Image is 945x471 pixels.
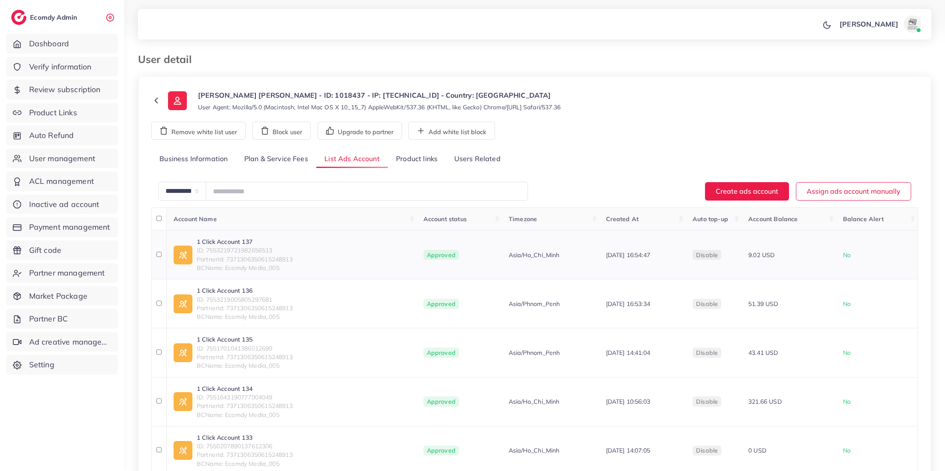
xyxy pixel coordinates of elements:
span: Asia/Ho_Chi_Minh [509,251,560,259]
span: 51.39 USD [748,300,778,308]
img: logo [11,10,27,25]
span: Account status [423,215,467,223]
span: ID: 7550207890137612306 [197,442,293,450]
span: No [843,349,851,357]
a: Product Links [6,103,118,123]
span: Asia/Phnom_Penh [509,348,560,357]
span: Auto top-up [693,215,728,223]
button: Assign ads account manually [796,182,911,201]
img: ic-user-info.36bf1079.svg [168,91,187,110]
a: Setting [6,355,118,375]
span: disable [696,251,718,259]
span: Setting [29,359,54,370]
a: Product links [388,150,446,168]
span: disable [696,349,718,357]
h2: Ecomdy Admin [30,13,79,21]
button: Create ads account [705,182,789,201]
p: [PERSON_NAME] [PERSON_NAME] - ID: 1018437 - IP: [TECHNICAL_ID] - Country: [GEOGRAPHIC_DATA] [198,90,561,100]
a: Partner BC [6,309,118,329]
span: 321.66 USD [748,398,782,405]
p: [PERSON_NAME] [840,19,898,29]
span: No [843,251,851,259]
span: PartnerId: 7371306350615248913 [197,450,293,459]
span: 0 USD [748,447,766,454]
span: Ad creative management [29,336,111,348]
a: Inactive ad account [6,195,118,214]
img: avatar [904,15,921,33]
button: Remove white list user [151,122,246,140]
span: Approved [423,348,459,358]
h3: User detail [138,53,198,66]
img: ic-ad-info.7fc67b75.svg [174,294,192,313]
span: ID: 7551701041386012690 [197,344,293,353]
span: PartnerId: 7371306350615248913 [197,402,293,410]
span: Approved [423,250,459,260]
span: Balance Alert [843,215,884,223]
span: ID: 7553219721982656513 [197,246,293,255]
span: disable [696,447,718,454]
small: User Agent: Mozilla/5.0 (Macintosh; Intel Mac OS X 10_15_7) AppleWebKit/537.36 (KHTML, like Gecko... [198,103,561,111]
img: ic-ad-info.7fc67b75.svg [174,441,192,460]
a: Partner management [6,263,118,283]
span: [DATE] 14:41:04 [606,349,650,357]
span: Market Package [29,291,87,302]
span: [DATE] 16:53:34 [606,300,650,308]
a: Payment management [6,217,118,237]
a: 1 Click Account 136 [197,286,293,295]
span: Created At [606,215,639,223]
a: ACL management [6,171,118,191]
img: ic-ad-info.7fc67b75.svg [174,246,192,264]
span: Auto Refund [29,130,74,141]
span: [DATE] 10:56:03 [606,398,650,405]
a: Dashboard [6,34,118,54]
span: Asia/Phnom_Penh [509,300,560,308]
span: No [843,300,851,308]
span: No [843,447,851,454]
span: Approved [423,299,459,309]
a: [PERSON_NAME]avatar [835,15,924,33]
span: Asia/Ho_Chi_Minh [509,446,560,455]
span: Review subscription [29,84,101,95]
span: User management [29,153,95,164]
span: BCName: Ecomdy Media_005 [197,361,293,370]
a: Ad creative management [6,332,118,352]
button: Add white list block [408,122,495,140]
a: 1 Click Account 134 [197,384,293,393]
span: BCName: Ecomdy Media_005 [197,459,293,468]
a: 1 Click Account 137 [197,237,293,246]
span: disable [696,300,718,308]
span: BCName: Ecomdy Media_005 [197,411,293,419]
a: Business Information [151,150,236,168]
span: Asia/Ho_Chi_Minh [509,397,560,406]
a: Review subscription [6,80,118,99]
span: No [843,398,851,405]
img: ic-ad-info.7fc67b75.svg [174,343,192,362]
a: Auto Refund [6,126,118,145]
span: Dashboard [29,38,69,49]
button: Upgrade to partner [318,122,402,140]
a: 1 Click Account 133 [197,433,293,442]
a: Gift code [6,240,118,260]
a: List Ads Account [316,150,388,168]
a: User management [6,149,118,168]
a: Market Package [6,286,118,306]
a: Verify information [6,57,118,77]
span: Approved [423,396,459,407]
span: Gift code [29,245,61,256]
span: ID: 7553219005805297681 [197,295,293,304]
span: Partner BC [29,313,68,324]
span: Inactive ad account [29,199,99,210]
span: BCName: Ecomdy Media_005 [197,264,293,272]
span: PartnerId: 7371306350615248913 [197,304,293,312]
span: [DATE] 16:54:47 [606,251,650,259]
span: Account Balance [748,215,798,223]
span: Partner management [29,267,105,279]
span: ACL management [29,176,94,187]
a: Users Related [446,150,508,168]
a: 1 Click Account 135 [197,335,293,344]
span: Product Links [29,107,77,118]
span: Timezone [509,215,537,223]
a: Plan & Service Fees [236,150,316,168]
span: Account Name [174,215,217,223]
span: PartnerId: 7371306350615248913 [197,255,293,264]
